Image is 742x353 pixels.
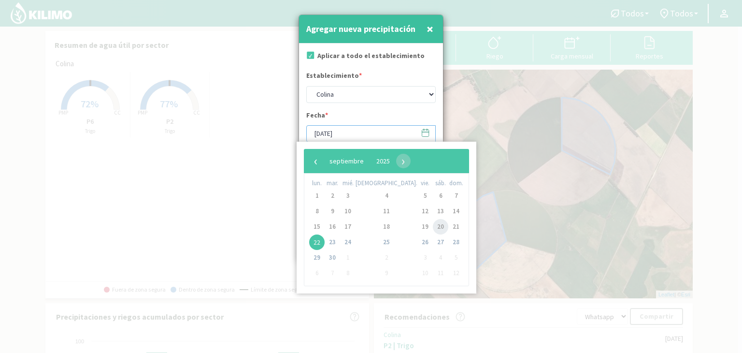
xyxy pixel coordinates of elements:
span: 30 [325,250,340,265]
span: 10 [340,204,356,219]
th: weekday [325,178,340,188]
th: weekday [448,178,464,188]
th: weekday [356,178,417,188]
span: 27 [433,235,448,250]
span: 12 [417,204,433,219]
th: weekday [417,178,433,188]
label: Fecha [306,110,328,123]
span: 18 [379,219,394,235]
span: 7 [325,265,340,281]
bs-datepicker-navigation-view: ​ ​ ​ [309,154,411,163]
button: ‹ [309,154,323,168]
span: 23 [325,235,340,250]
span: 9 [379,265,394,281]
span: 17 [340,219,356,235]
span: 4 [433,250,448,265]
span: 11 [379,204,394,219]
th: weekday [309,178,325,188]
span: › [396,154,411,168]
span: 3 [340,188,356,204]
button: Close [424,19,436,39]
span: 4 [379,188,394,204]
span: 6 [309,265,325,281]
span: 25 [379,235,394,250]
span: 10 [417,265,433,281]
span: 6 [433,188,448,204]
span: 11 [433,265,448,281]
span: 13 [433,204,448,219]
label: Establecimiento [306,71,362,83]
span: 1 [340,250,356,265]
span: septiembre [329,157,364,165]
label: Aplicar a todo el establecimiento [317,51,425,61]
span: 5 [448,250,464,265]
span: × [427,21,433,37]
th: weekday [433,178,448,188]
bs-datepicker-container: calendar [297,142,476,294]
span: 8 [340,265,356,281]
span: 7 [448,188,464,204]
button: septiembre [323,154,370,168]
span: 8 [309,204,325,219]
span: 19 [417,219,433,235]
button: 2025 [370,154,396,168]
span: 22 [309,235,325,250]
span: 21 [448,219,464,235]
span: 2 [379,250,394,265]
h4: Agregar nueva precipitación [306,22,415,36]
span: 5 [417,188,433,204]
span: 12 [448,265,464,281]
span: 28 [448,235,464,250]
span: 16 [325,219,340,235]
span: 29 [309,250,325,265]
span: 26 [417,235,433,250]
span: 14 [448,204,464,219]
th: weekday [340,178,356,188]
span: 24 [340,235,356,250]
span: 15 [309,219,325,235]
span: 3 [417,250,433,265]
span: 1 [309,188,325,204]
span: 2 [325,188,340,204]
span: 2025 [376,157,390,165]
span: 20 [433,219,448,235]
span: 9 [325,204,340,219]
